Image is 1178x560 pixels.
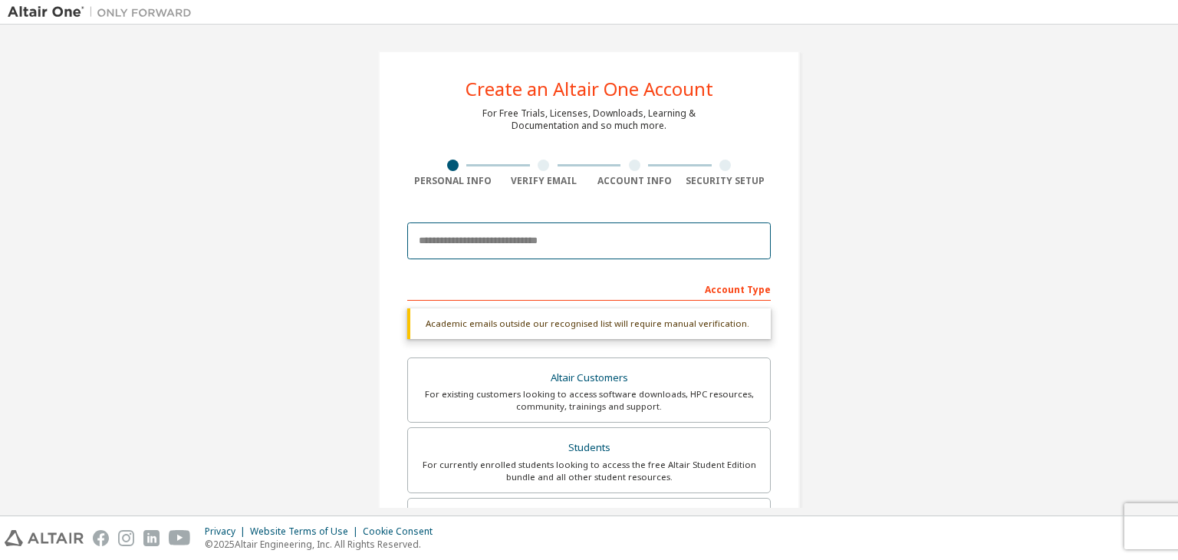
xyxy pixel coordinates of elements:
[417,459,761,483] div: For currently enrolled students looking to access the free Altair Student Edition bundle and all ...
[680,175,772,187] div: Security Setup
[499,175,590,187] div: Verify Email
[205,525,250,538] div: Privacy
[407,276,771,301] div: Account Type
[8,5,199,20] img: Altair One
[93,530,109,546] img: facebook.svg
[118,530,134,546] img: instagram.svg
[589,175,680,187] div: Account Info
[407,175,499,187] div: Personal Info
[205,538,442,551] p: © 2025 Altair Engineering, Inc. All Rights Reserved.
[250,525,363,538] div: Website Terms of Use
[466,80,713,98] div: Create an Altair One Account
[482,107,696,132] div: For Free Trials, Licenses, Downloads, Learning & Documentation and so much more.
[169,530,191,546] img: youtube.svg
[417,437,761,459] div: Students
[417,388,761,413] div: For existing customers looking to access software downloads, HPC resources, community, trainings ...
[407,308,771,339] div: Academic emails outside our recognised list will require manual verification.
[143,530,160,546] img: linkedin.svg
[417,367,761,389] div: Altair Customers
[363,525,442,538] div: Cookie Consent
[5,530,84,546] img: altair_logo.svg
